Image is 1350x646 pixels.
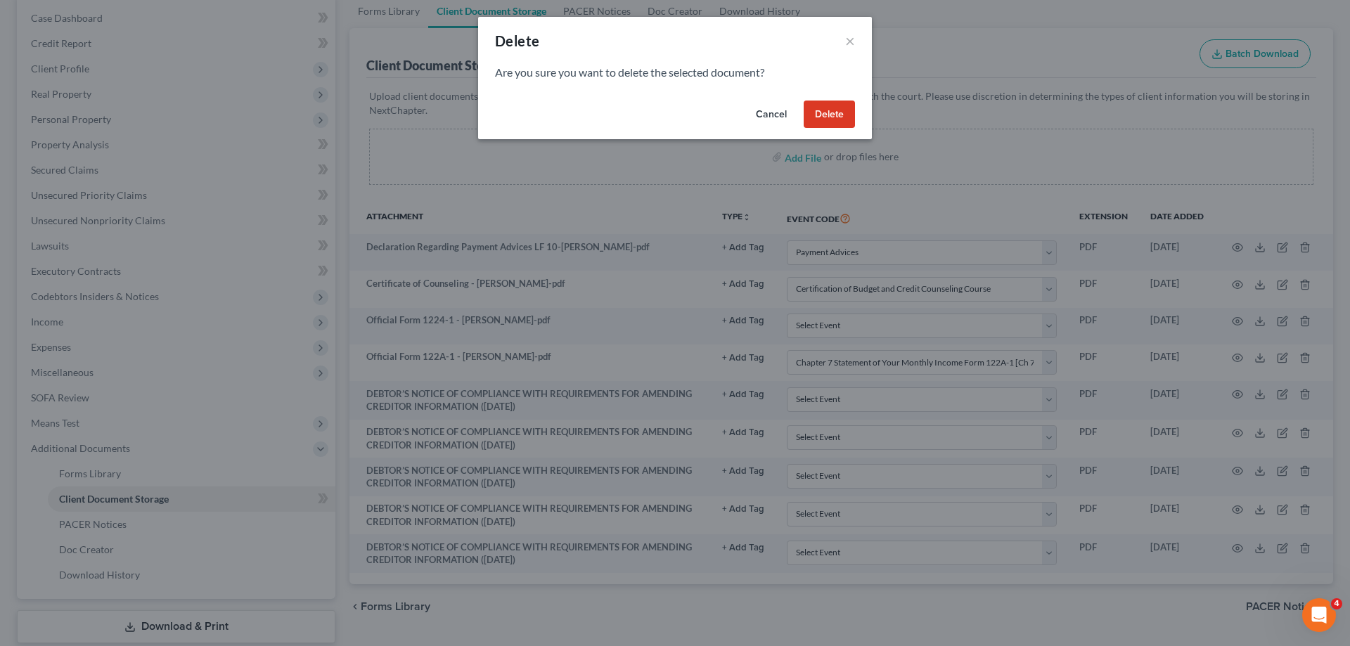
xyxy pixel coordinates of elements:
[495,65,855,81] p: Are you sure you want to delete the selected document?
[1302,598,1336,632] iframe: Intercom live chat
[804,101,855,129] button: Delete
[745,101,798,129] button: Cancel
[495,31,539,51] div: Delete
[1331,598,1342,609] span: 4
[845,32,855,49] button: ×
